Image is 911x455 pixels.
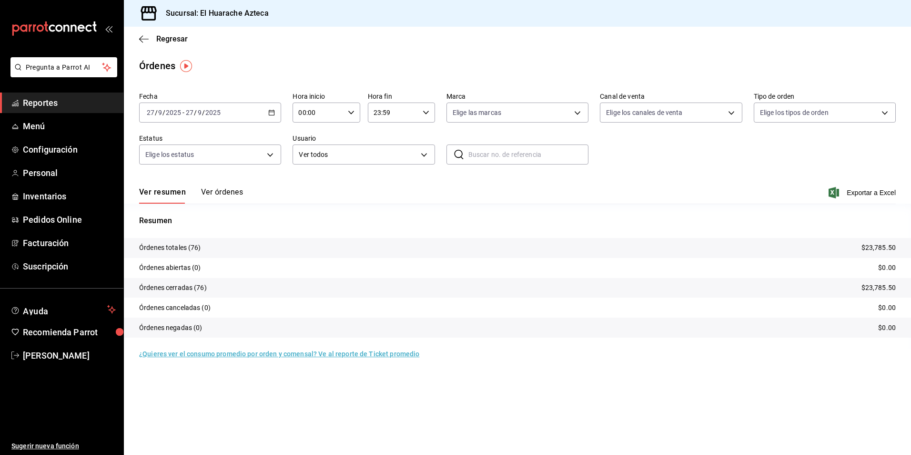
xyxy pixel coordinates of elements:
[139,350,419,358] a: ¿Quieres ver el consumo promedio por orden y comensal? Ve al reporte de Ticket promedio
[23,260,116,273] span: Suscripción
[10,57,117,77] button: Pregunta a Parrot AI
[139,243,201,253] p: Órdenes totales (76)
[202,109,205,116] span: /
[180,60,192,72] img: Tooltip marker
[139,34,188,43] button: Regresar
[23,166,116,179] span: Personal
[158,8,269,19] h3: Sucursal: El Huarache Azteca
[754,93,896,100] label: Tipo de orden
[205,109,221,116] input: ----
[293,93,360,100] label: Hora inicio
[165,109,182,116] input: ----
[468,145,588,164] input: Buscar no. de referencia
[194,109,197,116] span: /
[182,109,184,116] span: -
[156,34,188,43] span: Regresar
[105,25,112,32] button: open_drawer_menu
[23,143,116,156] span: Configuración
[139,215,896,227] p: Resumen
[146,109,155,116] input: --
[11,441,116,451] span: Sugerir nueva función
[23,120,116,133] span: Menú
[162,109,165,116] span: /
[23,349,116,362] span: [PERSON_NAME]
[139,263,201,273] p: Órdenes abiertas (0)
[760,108,829,117] span: Elige los tipos de orden
[139,323,202,333] p: Órdenes negadas (0)
[606,108,682,117] span: Elige los canales de venta
[878,263,896,273] p: $0.00
[446,93,588,100] label: Marca
[453,108,501,117] span: Elige las marcas
[299,150,417,160] span: Ver todos
[145,150,194,159] span: Elige los estatus
[878,323,896,333] p: $0.00
[830,187,896,198] button: Exportar a Excel
[7,69,117,79] a: Pregunta a Parrot AI
[23,96,116,109] span: Reportes
[139,93,281,100] label: Fecha
[201,187,243,204] button: Ver órdenes
[155,109,158,116] span: /
[139,135,281,142] label: Estatus
[600,93,742,100] label: Canal de venta
[861,243,896,253] p: $23,785.50
[139,303,211,313] p: Órdenes canceladas (0)
[139,59,175,73] div: Órdenes
[139,187,243,204] div: navigation tabs
[293,135,435,142] label: Usuario
[878,303,896,313] p: $0.00
[23,237,116,249] span: Facturación
[26,62,102,72] span: Pregunta a Parrot AI
[197,109,202,116] input: --
[23,304,103,315] span: Ayuda
[185,109,194,116] input: --
[158,109,162,116] input: --
[368,93,435,100] label: Hora fin
[139,187,186,204] button: Ver resumen
[23,190,116,203] span: Inventarios
[861,283,896,293] p: $23,785.50
[139,283,207,293] p: Órdenes cerradas (76)
[23,213,116,226] span: Pedidos Online
[23,326,116,339] span: Recomienda Parrot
